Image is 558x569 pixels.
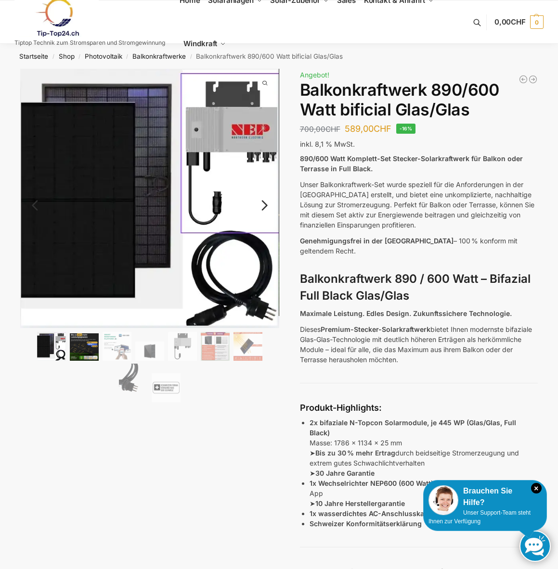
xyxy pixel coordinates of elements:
a: 890/600 Watt Solarkraftwerk + 2,7 KW Batteriespeicher Genehmigungsfrei [519,75,528,84]
span: inkl. 8,1 % MwSt. [300,140,355,148]
a: Balkonkraftwerke [132,52,186,60]
img: Bificial im Vergleich zu billig Modulen [201,332,230,361]
div: Brauchen Sie Hilfe? [428,485,542,508]
span: / [122,53,132,61]
bdi: 589,00 [345,124,391,134]
bdi: 700,00 [300,125,340,134]
strong: Premium-Stecker-Solarkraftwerk [321,325,430,333]
a: 0,00CHF 0 [494,8,544,37]
strong: 30 Jahre Garantie [315,469,375,477]
a: Photovoltaik [85,52,122,60]
strong: 2x bifaziale N-Topcon Solarmodule, je 445 WP (Glas/Glas, Full Black) [310,418,516,437]
img: Balkonkraftwerk 890/600 Watt bificial Glas/Glas – Bild 2 [70,333,99,361]
strong: Bis zu 30 % mehr Ertrag [315,449,395,457]
strong: 10 Jahre Herstellergarantie [315,499,405,507]
h1: Balkonkraftwerk 890/600 Watt bificial Glas/Glas [300,80,538,120]
img: Balkonkraftwerk 890/600 Watt bificial Glas/Glas – Bild 9 [152,373,181,402]
span: Angebot! [300,71,329,79]
span: 0,00 [494,17,526,26]
span: CHF [374,124,391,134]
img: Customer service [428,485,458,515]
img: Anschlusskabel-3meter_schweizer-stecker [119,364,148,402]
a: Steckerkraftwerk 890/600 Watt, mit Ständer für Terrasse inkl. Lieferung [528,75,538,84]
p: Tiptop Technik zum Stromsparen und Stromgewinnung [14,40,165,46]
span: CHF [325,125,340,134]
img: Balkonkraftwerk 890/600 Watt bificial Glas/Glas – Bild 3 [103,332,131,361]
img: Bificial 30 % mehr Leistung [234,332,262,361]
a: Windkraft [180,22,230,65]
strong: 890/600 Watt Komplett-Set Stecker-Solarkraftwerk für Balkon oder Terrasse in Full Black. [300,154,523,173]
span: Genehmigungsfrei in der [GEOGRAPHIC_DATA] [300,237,454,245]
span: -16% [396,124,416,134]
img: Maysun [135,341,164,361]
strong: Balkonkraftwerk 890 / 600 Watt – Bifazial Full Black Glas/Glas [300,272,531,303]
strong: 1x wasserdichtes AC-Anschlusskabel (5 m) [310,509,454,518]
img: Balkonkraftwerk 890/600 Watt bificial Glas/Glas 3 [279,69,538,316]
strong: Produkt-Highlights: [300,403,382,413]
a: Shop [59,52,75,60]
strong: Schweizer Konformitätserklärung [310,519,422,528]
i: Schließen [531,483,542,493]
p: Unser Balkonkraftwerk-Set wurde speziell für die Anforderungen in der [GEOGRAPHIC_DATA] erstellt,... [300,179,538,230]
p: mit WLAN-Funktion & deutscher App ➤ [310,478,538,508]
span: Unser Support-Team steht Ihnen zur Verfügung [428,509,531,525]
img: Bificiales Hochleistungsmodul [37,332,66,361]
span: / [75,53,85,61]
p: Masse: 1786 x 1134 x 25 mm ➤ durch beidseitige Stromerzeugung und extrem gutes Schwachlichtverhal... [310,417,538,478]
span: Windkraft [183,39,217,48]
img: Balkonkraftwerk 890/600 Watt bificial Glas/Glas – Bild 5 [168,332,197,361]
strong: Maximale Leistung. Edles Design. Zukunftssichere Technologie. [300,309,512,317]
strong: 1x Wechselrichter NEP600 (600 Watt) [310,479,433,487]
span: / [48,53,58,61]
span: 0 [530,15,544,29]
a: Startseite [19,52,48,60]
span: CHF [511,17,526,26]
p: Dieses bietet Ihnen modernste bifaziale Glas-Glas-Technologie mit deutlich höheren Erträgen als h... [300,324,538,365]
